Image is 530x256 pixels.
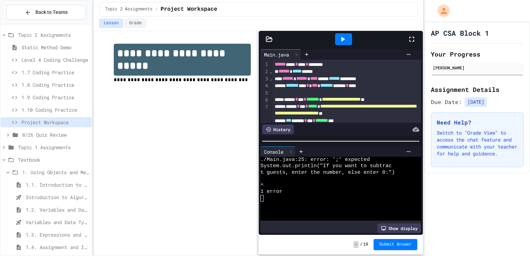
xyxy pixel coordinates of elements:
span: Topic 1 Assignments [18,144,89,151]
span: t guests, enter the number, else enter 0:") [260,170,395,176]
span: Project Workspace [22,119,89,126]
span: - [353,241,359,248]
span: 1.7 Coding Practice [22,69,89,76]
div: 2 [260,68,269,76]
span: Back to Teams [35,9,68,16]
div: My Account [430,3,452,19]
p: Switch to "Grade View" to access the chat feature and communicate with your teacher for help and ... [437,129,518,157]
span: [DATE] [465,97,487,107]
span: Fold line [269,69,273,74]
div: 5 [260,90,269,97]
span: / [155,7,158,12]
span: Variables and Data Types - Quiz [26,219,89,226]
h2: Assignment Details [431,85,524,94]
div: 1 [260,61,269,68]
span: Submit Answer [379,242,412,247]
span: Topic 2 Assignments [18,31,89,39]
div: Main.java [260,49,301,60]
span: Topic 2 Assignments [105,7,153,12]
button: Back to Teams [6,5,86,20]
span: Project Workspace [161,5,217,14]
span: 1.4. Assignment and Input [26,244,89,251]
span: ./Main.java:25: error: ';' expected [260,157,370,163]
span: 1. Using Objects and Methods [22,169,89,176]
div: Console [260,146,296,157]
span: 1.8 Coding Practice [22,81,89,88]
span: Fold line [269,76,273,82]
span: Level 4 Coding Challenge [22,56,89,63]
span: Introduction to Algorithms, Programming, and Compilers [26,194,89,201]
div: 3 [260,76,269,83]
button: Grade [125,19,146,28]
span: 1 error [260,189,282,195]
div: 4 [260,83,269,90]
h1: AP CSA Block 1 [431,28,489,38]
div: Console [260,148,287,155]
div: 6 [260,97,269,104]
span: ^ [260,182,264,189]
span: Textbook [18,156,89,163]
button: Lesson [99,19,123,28]
button: Submit Answer [374,239,417,250]
h3: Need Help? [437,118,518,127]
span: 10 [363,242,368,247]
div: [PERSON_NAME] [433,65,522,71]
span: Static Method Demo [22,44,89,51]
div: 7 [260,104,269,125]
span: 1.3. Expressions and Output [New] [26,231,89,238]
span: System.out.println("If you want to subtrac [260,163,392,169]
span: Due Date: [431,98,462,106]
div: History [262,125,294,134]
span: 1.9 Coding Practice [22,94,89,101]
span: / [360,242,362,247]
span: 1.1. Introduction to Algorithms, Programming, and Compilers [26,181,89,188]
span: 1.10 Coding Practice [22,106,89,113]
h2: Your Progress [431,49,524,59]
span: 1.2. Variables and Data Types [26,206,89,213]
div: Show display [377,223,421,233]
div: Main.java [260,51,292,58]
span: 8/26 Quiz Review [22,131,89,138]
